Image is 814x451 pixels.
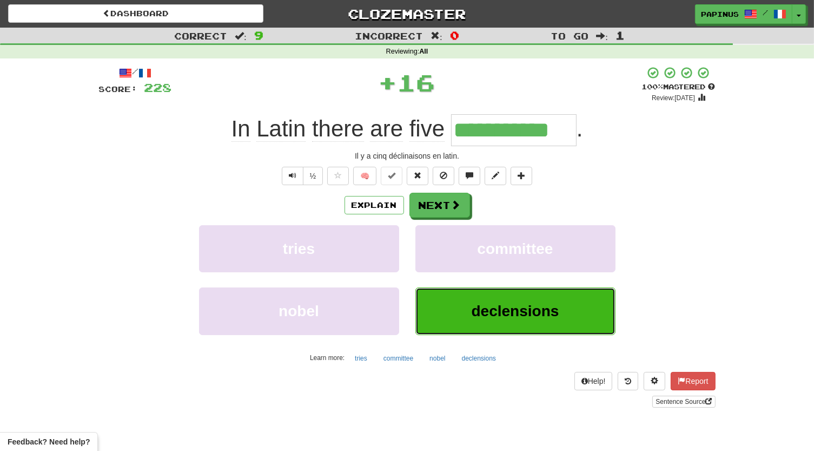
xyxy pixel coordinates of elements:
span: are [370,116,403,142]
button: 🧠 [353,167,376,185]
span: : [431,31,442,41]
button: declensions [415,287,616,335]
span: + [379,66,398,99]
button: Explain [345,196,404,214]
span: 0 [450,29,459,42]
span: 100 % [642,82,664,91]
span: Open feedback widget [8,436,90,447]
span: 16 [398,69,435,96]
span: . [577,116,583,141]
button: Ignore sentence (alt+i) [433,167,454,185]
a: Sentence Source [652,396,715,408]
small: Review: [DATE] [652,94,695,102]
div: / [99,66,172,80]
strong: All [419,48,428,55]
div: Text-to-speech controls [280,167,323,185]
button: Play sentence audio (ctl+space) [282,167,303,185]
button: Next [409,193,470,218]
button: Reset to 0% Mastered (alt+r) [407,167,428,185]
span: 1 [616,29,625,42]
button: Set this sentence to 100% Mastered (alt+m) [381,167,402,185]
button: nobel [423,350,451,367]
span: declensions [472,303,559,319]
span: / [763,9,768,16]
button: committee [378,350,419,367]
button: Discuss sentence (alt+u) [459,167,480,185]
div: Mastered [642,82,716,92]
small: Learn more: [310,354,345,362]
div: Il y a cinq déclinaisons en latin. [99,151,716,161]
button: tries [349,350,373,367]
span: To go [551,30,588,41]
span: there [312,116,364,142]
span: Score: [99,84,138,94]
button: Edit sentence (alt+d) [485,167,506,185]
button: Favorite sentence (alt+f) [327,167,349,185]
button: Add to collection (alt+a) [511,167,532,185]
span: : [596,31,608,41]
span: nobel [279,303,319,319]
button: declensions [456,350,502,367]
span: Latin [256,116,306,142]
button: tries [199,225,399,272]
span: five [409,116,445,142]
span: Papinus [701,9,739,19]
span: Correct [174,30,227,41]
button: Round history (alt+y) [618,372,638,390]
span: tries [283,240,315,257]
button: Report [671,372,715,390]
button: nobel [199,287,399,335]
button: committee [415,225,616,272]
span: In [231,116,250,142]
button: Help! [574,372,613,390]
a: Papinus / [695,4,792,24]
span: : [235,31,247,41]
a: Dashboard [8,4,263,23]
span: 9 [254,29,263,42]
button: ½ [303,167,323,185]
span: committee [477,240,553,257]
span: Incorrect [355,30,423,41]
span: 228 [144,81,172,94]
a: Clozemaster [280,4,535,23]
